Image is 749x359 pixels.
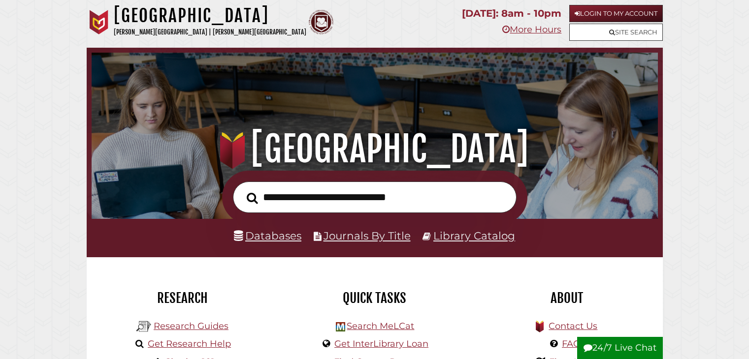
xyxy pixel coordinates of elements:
[562,338,585,349] a: FAQs
[336,322,345,331] img: Hekman Library Logo
[569,5,663,22] a: Login to My Account
[569,24,663,41] a: Site Search
[114,27,306,38] p: [PERSON_NAME][GEOGRAPHIC_DATA] | [PERSON_NAME][GEOGRAPHIC_DATA]
[286,290,463,306] h2: Quick Tasks
[148,338,231,349] a: Get Research Help
[102,127,646,171] h1: [GEOGRAPHIC_DATA]
[502,24,561,35] a: More Hours
[324,229,411,242] a: Journals By Title
[433,229,515,242] a: Library Catalog
[549,321,597,331] a: Contact Us
[114,5,306,27] h1: [GEOGRAPHIC_DATA]
[154,321,228,331] a: Research Guides
[478,290,655,306] h2: About
[87,10,111,34] img: Calvin University
[247,192,258,204] i: Search
[242,189,263,207] button: Search
[347,321,414,331] a: Search MeLCat
[234,229,301,242] a: Databases
[462,5,561,22] p: [DATE]: 8am - 10pm
[94,290,271,306] h2: Research
[136,319,151,334] img: Hekman Library Logo
[334,338,428,349] a: Get InterLibrary Loan
[309,10,333,34] img: Calvin Theological Seminary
